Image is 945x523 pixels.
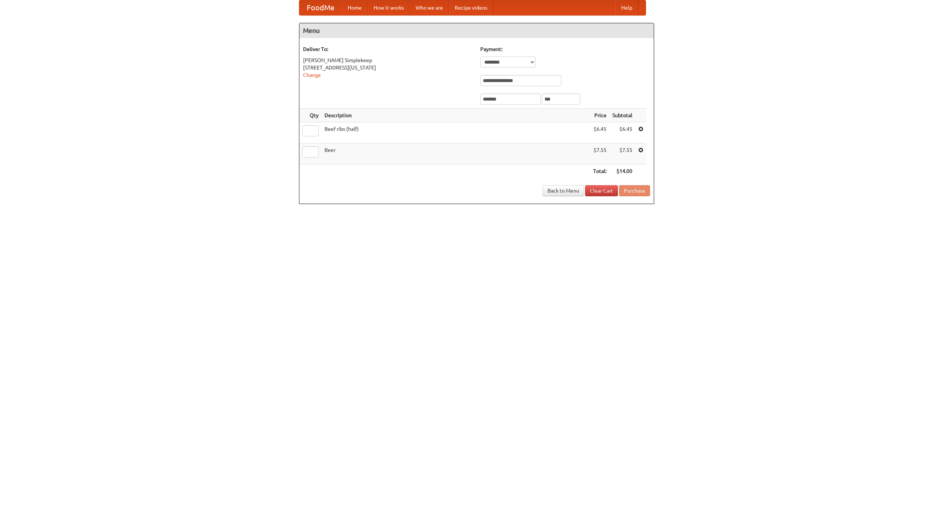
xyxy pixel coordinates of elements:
h5: Payment: [480,45,650,53]
th: Qty [299,109,322,122]
th: Description [322,109,590,122]
div: [STREET_ADDRESS][US_STATE] [303,64,473,71]
td: $7.55 [609,143,635,164]
div: [PERSON_NAME] Simplekeep [303,57,473,64]
a: How it works [368,0,410,15]
a: Recipe videos [449,0,493,15]
button: Purchase [619,185,650,196]
a: Clear Cart [585,185,618,196]
td: $6.45 [609,122,635,143]
th: $14.00 [609,164,635,178]
a: Help [615,0,638,15]
a: Home [342,0,368,15]
a: Change [303,72,321,78]
td: $6.45 [590,122,609,143]
a: Back to Menu [543,185,584,196]
h5: Deliver To: [303,45,473,53]
th: Price [590,109,609,122]
a: Who we are [410,0,449,15]
td: Beef ribs (half) [322,122,590,143]
th: Total: [590,164,609,178]
td: $7.55 [590,143,609,164]
h4: Menu [299,23,654,38]
th: Subtotal [609,109,635,122]
td: Beer [322,143,590,164]
a: FoodMe [299,0,342,15]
